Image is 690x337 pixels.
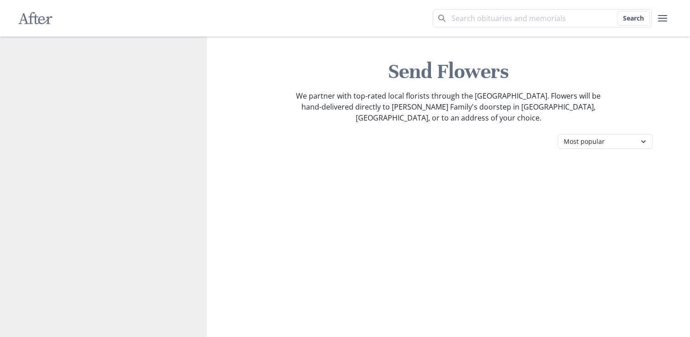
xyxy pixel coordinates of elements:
input: Search term [433,9,652,27]
button: user menu [654,9,672,27]
button: Search [617,11,650,26]
h1: Send Flowers [214,58,683,85]
select: Category filter [558,134,653,149]
p: We partner with top-rated local florists through the [GEOGRAPHIC_DATA]. Flowers will be hand-deli... [295,90,602,123]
